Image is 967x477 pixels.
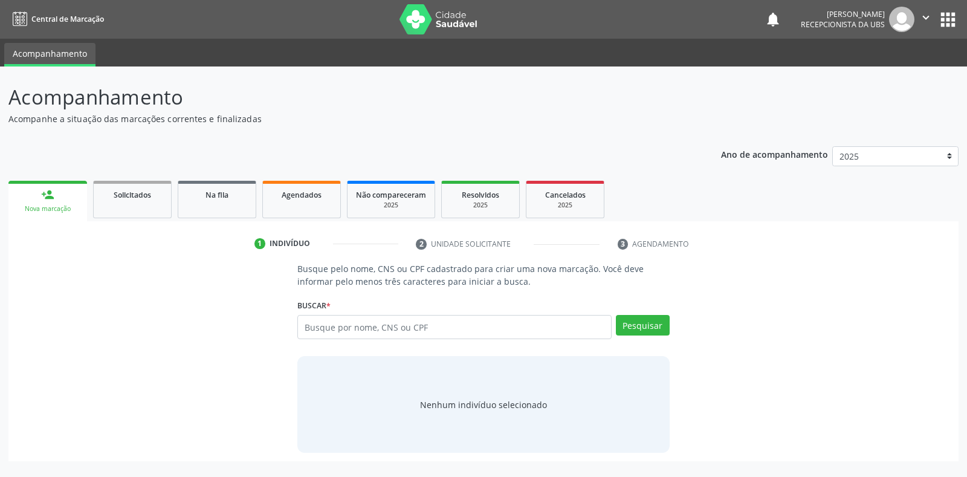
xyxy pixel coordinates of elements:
[721,146,828,161] p: Ano de acompanhamento
[356,201,426,210] div: 2025
[616,315,670,336] button: Pesquisar
[8,82,673,112] p: Acompanhamento
[450,201,511,210] div: 2025
[8,9,104,29] a: Central de Marcação
[205,190,228,200] span: Na fila
[297,315,611,339] input: Busque por nome, CNS ou CPF
[889,7,914,32] img: img
[31,14,104,24] span: Central de Marcação
[254,238,265,249] div: 1
[41,188,54,201] div: person_add
[8,112,673,125] p: Acompanhe a situação das marcações correntes e finalizadas
[356,190,426,200] span: Não compareceram
[420,398,547,411] div: Nenhum indivíduo selecionado
[297,296,331,315] label: Buscar
[765,11,781,28] button: notifications
[462,190,499,200] span: Resolvidos
[282,190,322,200] span: Agendados
[535,201,595,210] div: 2025
[801,9,885,19] div: [PERSON_NAME]
[270,238,310,249] div: Indivíduo
[914,7,937,32] button: 
[4,43,95,67] a: Acompanhamento
[545,190,586,200] span: Cancelados
[801,19,885,30] span: Recepcionista da UBS
[297,262,669,288] p: Busque pelo nome, CNS ou CPF cadastrado para criar uma nova marcação. Você deve informar pelo men...
[919,11,933,24] i: 
[937,9,959,30] button: apps
[17,204,79,213] div: Nova marcação
[114,190,151,200] span: Solicitados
